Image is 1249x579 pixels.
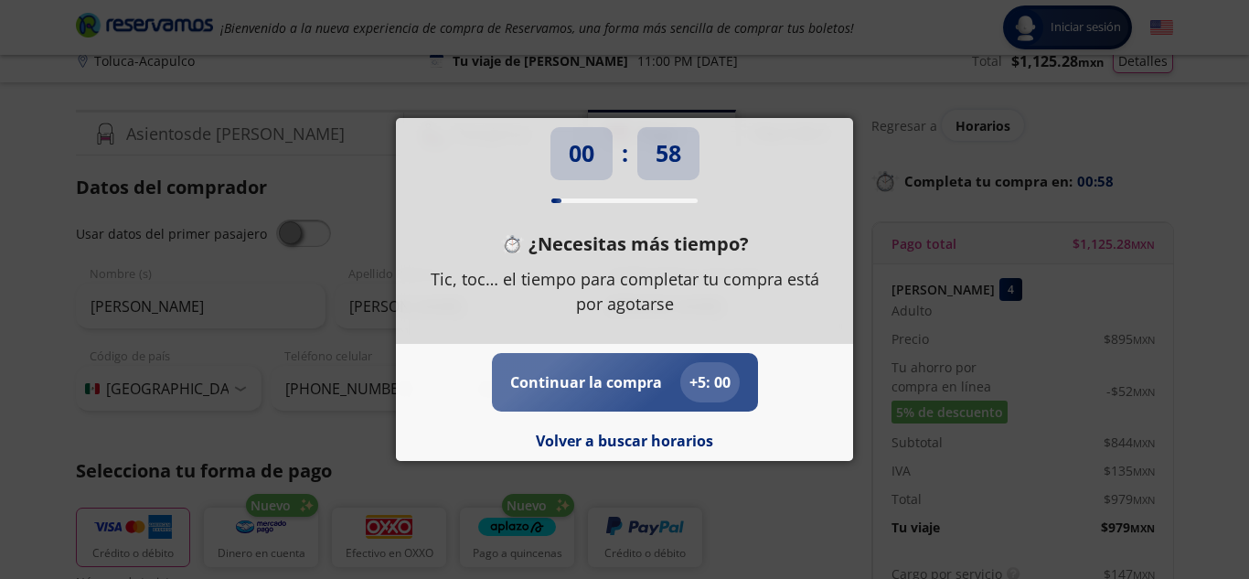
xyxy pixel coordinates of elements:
button: Continuar la compra+5: 00 [510,362,740,402]
p: + 5 : 00 [689,371,731,393]
p: Continuar la compra [510,371,662,393]
button: Volver a buscar horarios [536,430,713,452]
p: Tic, toc… el tiempo para completar tu compra está por agotarse [423,267,826,316]
p: : [622,136,628,171]
p: ¿Necesitas más tiempo? [528,231,749,258]
p: 58 [656,136,681,171]
p: 00 [569,136,594,171]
